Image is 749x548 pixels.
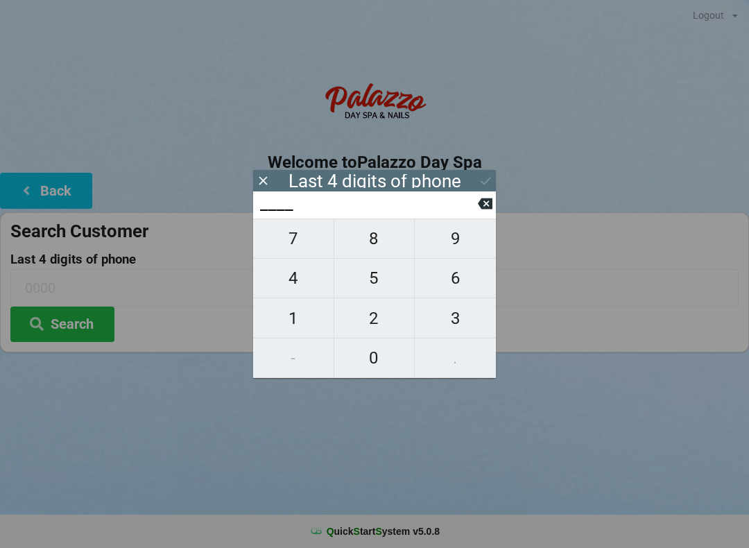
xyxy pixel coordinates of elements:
span: 9 [415,224,496,253]
span: 3 [415,304,496,333]
span: 5 [334,264,415,293]
span: 2 [334,304,415,333]
button: 6 [415,259,496,298]
span: 4 [253,264,334,293]
span: 8 [334,224,415,253]
button: 7 [253,219,334,259]
button: 8 [334,219,415,259]
button: 5 [334,259,415,298]
button: 3 [415,298,496,338]
button: 4 [253,259,334,298]
button: 1 [253,298,334,338]
button: 9 [415,219,496,259]
span: 6 [415,264,496,293]
button: 2 [334,298,415,338]
span: 1 [253,304,334,333]
div: Last 4 digits of phone [289,174,461,188]
button: 0 [334,339,415,378]
span: 0 [334,343,415,373]
span: 7 [253,224,334,253]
